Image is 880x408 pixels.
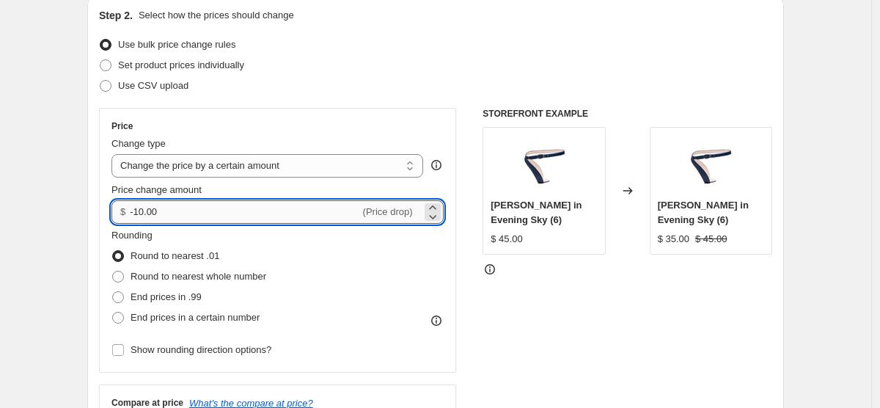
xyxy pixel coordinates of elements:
span: Round to nearest .01 [131,250,219,261]
span: $ 45.00 [695,233,727,244]
span: Use bulk price change rules [118,39,235,50]
span: (Price drop) [363,206,413,217]
div: help [429,158,444,172]
span: $ 45.00 [491,233,522,244]
span: End prices in .99 [131,291,202,302]
span: Use CSV upload [118,80,188,91]
span: Show rounding direction options? [131,344,271,355]
h3: Price [111,120,133,132]
span: Round to nearest whole number [131,271,266,282]
h6: STOREFRONT EXAMPLE [483,108,772,120]
span: Set product prices individually [118,59,244,70]
span: Price change amount [111,184,202,195]
span: Rounding [111,230,153,241]
h2: Step 2. [99,8,133,23]
p: Select how the prices should change [139,8,294,23]
span: Change type [111,138,166,149]
span: End prices in a certain number [131,312,260,323]
span: $ [120,206,125,217]
span: [PERSON_NAME] in Evening Sky (6) [491,200,582,225]
img: Marilyn-Evening_Sky_1080x1080_3e0e5a9a-bfdd-4da6-a6bf-4a671664df26_80x.jpg [681,135,740,194]
span: $ 35.00 [658,233,689,244]
span: [PERSON_NAME] in Evening Sky (6) [658,200,749,225]
img: Marilyn-Evening_Sky_1080x1080_3e0e5a9a-bfdd-4da6-a6bf-4a671664df26_80x.jpg [515,135,573,194]
input: -10.00 [130,200,359,224]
